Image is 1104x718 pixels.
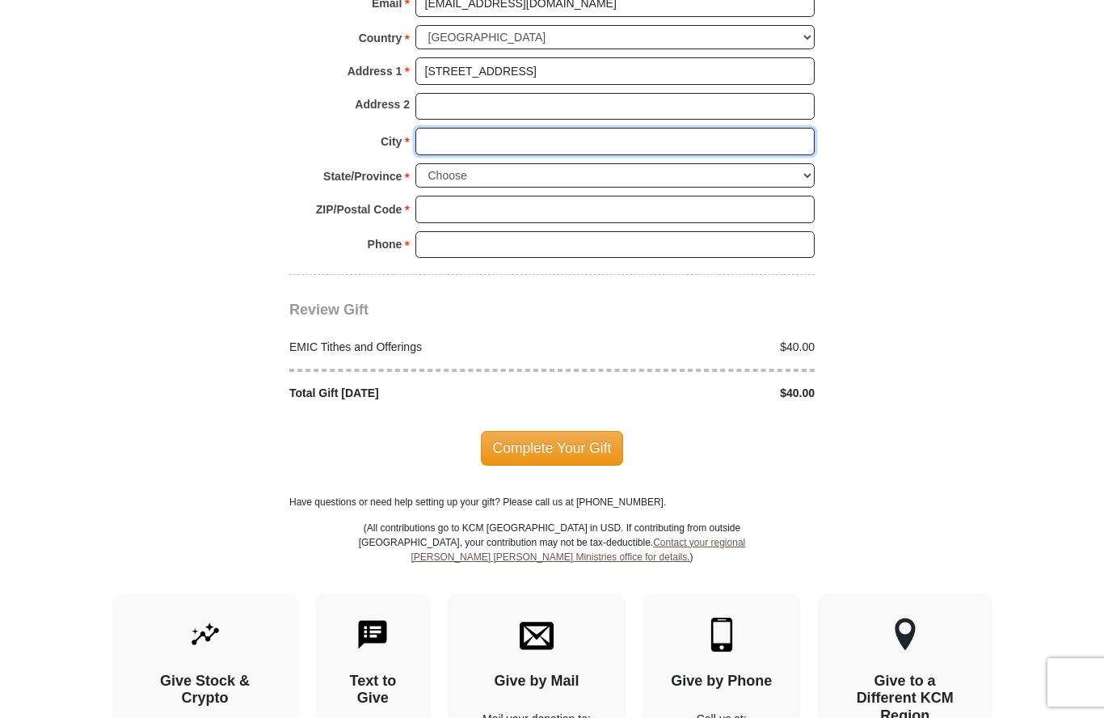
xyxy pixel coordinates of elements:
[520,618,554,652] img: envelope.svg
[476,673,597,691] h4: Give by Mail
[368,233,402,256] strong: Phone
[323,165,402,188] strong: State/Province
[671,673,773,691] h4: Give by Phone
[552,385,824,402] div: $40.00
[289,302,369,318] span: Review Gift
[894,618,916,652] img: other-region
[411,537,745,563] a: Contact your regional [PERSON_NAME] [PERSON_NAME] Ministries office for details.
[381,130,402,153] strong: City
[316,198,402,221] strong: ZIP/Postal Code
[141,673,270,707] h4: Give Stock & Crypto
[552,339,824,356] div: $40.00
[348,60,402,82] strong: Address 1
[359,27,402,49] strong: Country
[355,93,410,116] strong: Address 2
[289,495,815,509] p: Have questions or need help setting up your gift? Please call us at [PHONE_NUMBER].
[356,618,390,652] img: text-to-give.svg
[358,521,746,593] p: (All contributions go to KCM [GEOGRAPHIC_DATA] in USD. If contributing from outside [GEOGRAPHIC_D...
[188,618,222,652] img: give-by-stock.svg
[481,431,624,465] span: Complete Your Gift
[343,673,403,707] h4: Text to Give
[281,339,553,356] div: EMIC Tithes and Offerings
[705,618,739,652] img: mobile.svg
[281,385,553,402] div: Total Gift [DATE]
